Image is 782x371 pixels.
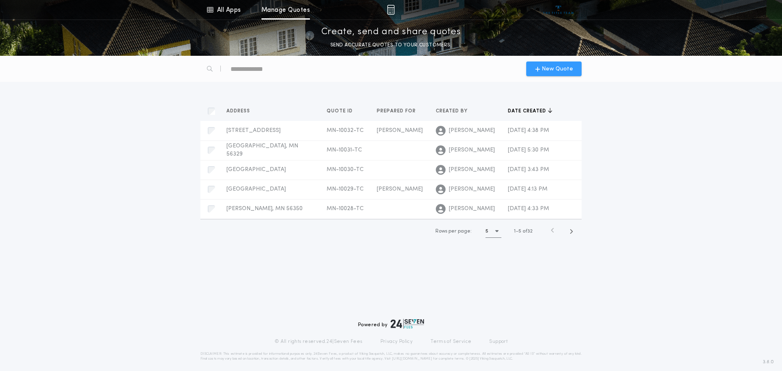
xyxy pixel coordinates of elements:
[226,143,298,157] span: [GEOGRAPHIC_DATA], MN 56329
[275,338,362,345] p: © All rights reserved. 24|Seven Fees
[392,357,432,360] a: [URL][DOMAIN_NAME]
[485,225,501,238] button: 5
[485,227,488,235] h1: 5
[542,65,573,73] span: New Quote
[436,108,469,114] span: Created by
[200,351,582,361] p: DISCLAIMER: This estimate is provided for informational purposes only. 24|Seven Fees, a product o...
[327,108,354,114] span: Quote ID
[431,338,471,345] a: Terms of Service
[449,205,495,213] span: [PERSON_NAME]
[226,108,252,114] span: Address
[226,167,286,173] span: [GEOGRAPHIC_DATA]
[226,186,286,192] span: [GEOGRAPHIC_DATA]
[327,107,359,115] button: Quote ID
[377,127,423,134] span: [PERSON_NAME]
[543,6,574,14] img: vs-icon
[226,206,303,212] span: [PERSON_NAME], MN 56350
[518,229,521,234] span: 5
[508,107,552,115] button: Date created
[377,108,417,114] span: Prepared for
[327,167,364,173] span: MN-10030-TC
[508,186,547,192] span: [DATE] 4:13 PM
[523,228,533,235] span: of 32
[449,185,495,193] span: [PERSON_NAME]
[321,26,461,39] p: Create, send and share quotes
[377,186,423,192] span: [PERSON_NAME]
[226,127,281,134] span: [STREET_ADDRESS]
[526,61,582,76] button: New Quote
[226,107,256,115] button: Address
[436,107,474,115] button: Created by
[380,338,413,345] a: Privacy Policy
[387,5,395,15] img: img
[327,186,364,192] span: MN-10029-TC
[508,127,549,134] span: [DATE] 4:38 PM
[508,147,549,153] span: [DATE] 5:30 PM
[391,319,424,329] img: logo
[508,108,548,114] span: Date created
[449,166,495,174] span: [PERSON_NAME]
[327,206,364,212] span: MN-10028-TC
[508,206,549,212] span: [DATE] 4:33 PM
[508,167,549,173] span: [DATE] 3:43 PM
[489,338,507,345] a: Support
[327,127,364,134] span: MN-10032-TC
[327,147,362,153] span: MN-10031-TC
[358,319,424,329] div: Powered by
[514,229,516,234] span: 1
[435,229,472,234] span: Rows per page:
[763,358,774,366] span: 3.8.0
[449,146,495,154] span: [PERSON_NAME]
[330,41,452,49] p: SEND ACCURATE QUOTES TO YOUR CUSTOMERS.
[449,127,495,135] span: [PERSON_NAME]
